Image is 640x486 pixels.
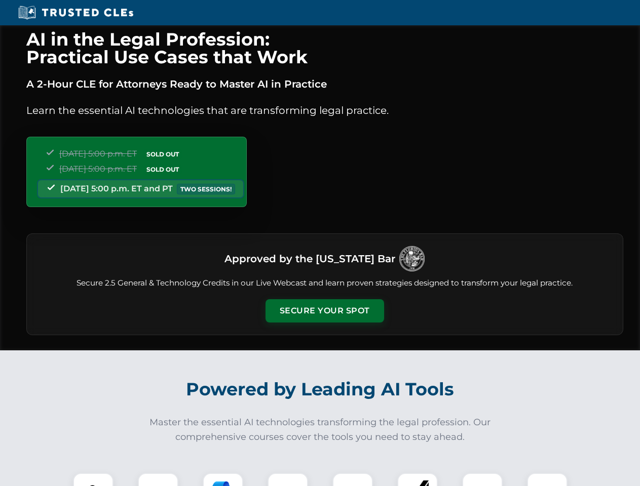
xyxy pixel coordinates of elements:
span: [DATE] 5:00 p.m. ET [59,149,137,158]
p: Learn the essential AI technologies that are transforming legal practice. [26,102,623,118]
span: SOLD OUT [143,149,182,159]
span: [DATE] 5:00 p.m. ET [59,164,137,174]
h3: Approved by the [US_STATE] Bar [224,250,395,268]
button: Secure Your Spot [266,299,384,322]
p: A 2-Hour CLE for Attorneys Ready to Master AI in Practice [26,76,623,92]
h1: AI in the Legal Profession: Practical Use Cases that Work [26,30,623,66]
img: Logo [399,246,425,271]
p: Secure 2.5 General & Technology Credits in our Live Webcast and learn proven strategies designed ... [39,277,611,289]
p: Master the essential AI technologies transforming the legal profession. Our comprehensive courses... [143,415,498,444]
img: Trusted CLEs [15,5,136,20]
h2: Powered by Leading AI Tools [40,372,601,407]
span: SOLD OUT [143,164,182,175]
